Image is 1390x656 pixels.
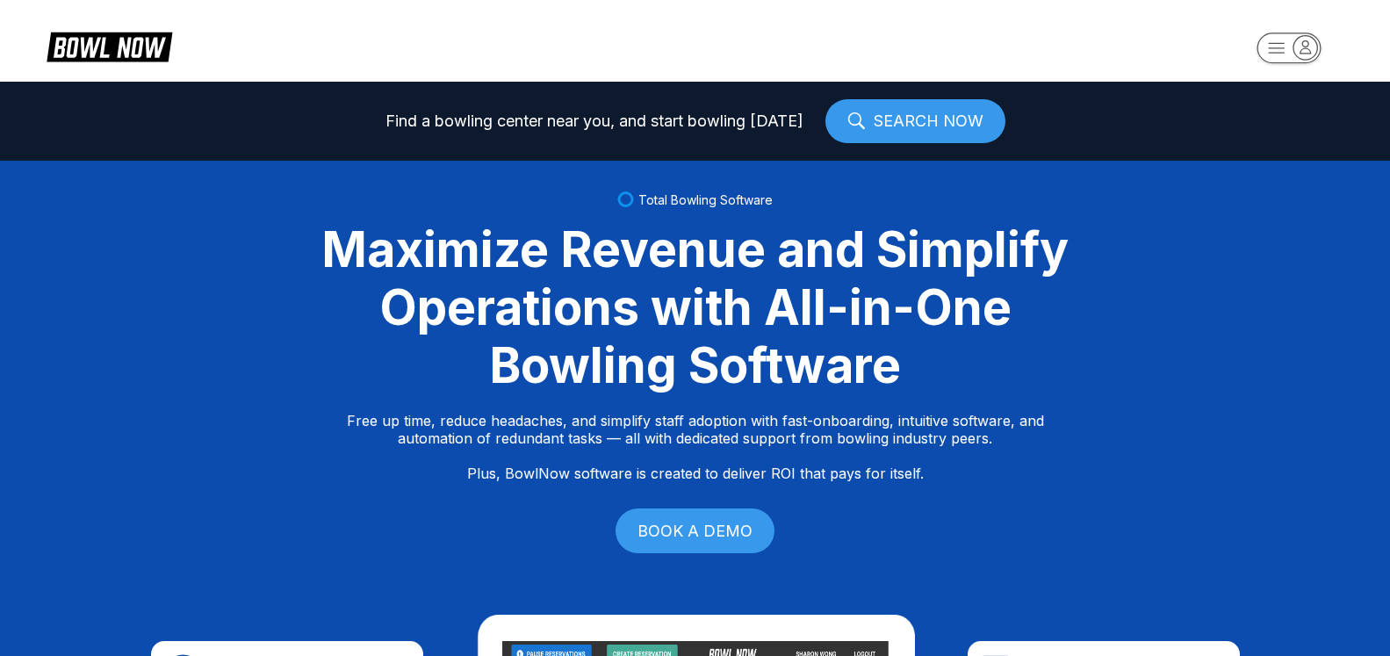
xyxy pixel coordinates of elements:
[347,412,1044,482] p: Free up time, reduce headaches, and simplify staff adoption with fast-onboarding, intuitive softw...
[825,99,1005,143] a: SEARCH NOW
[385,112,803,130] span: Find a bowling center near you, and start bowling [DATE]
[638,192,773,207] span: Total Bowling Software
[300,220,1091,394] div: Maximize Revenue and Simplify Operations with All-in-One Bowling Software
[616,508,774,553] a: BOOK A DEMO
